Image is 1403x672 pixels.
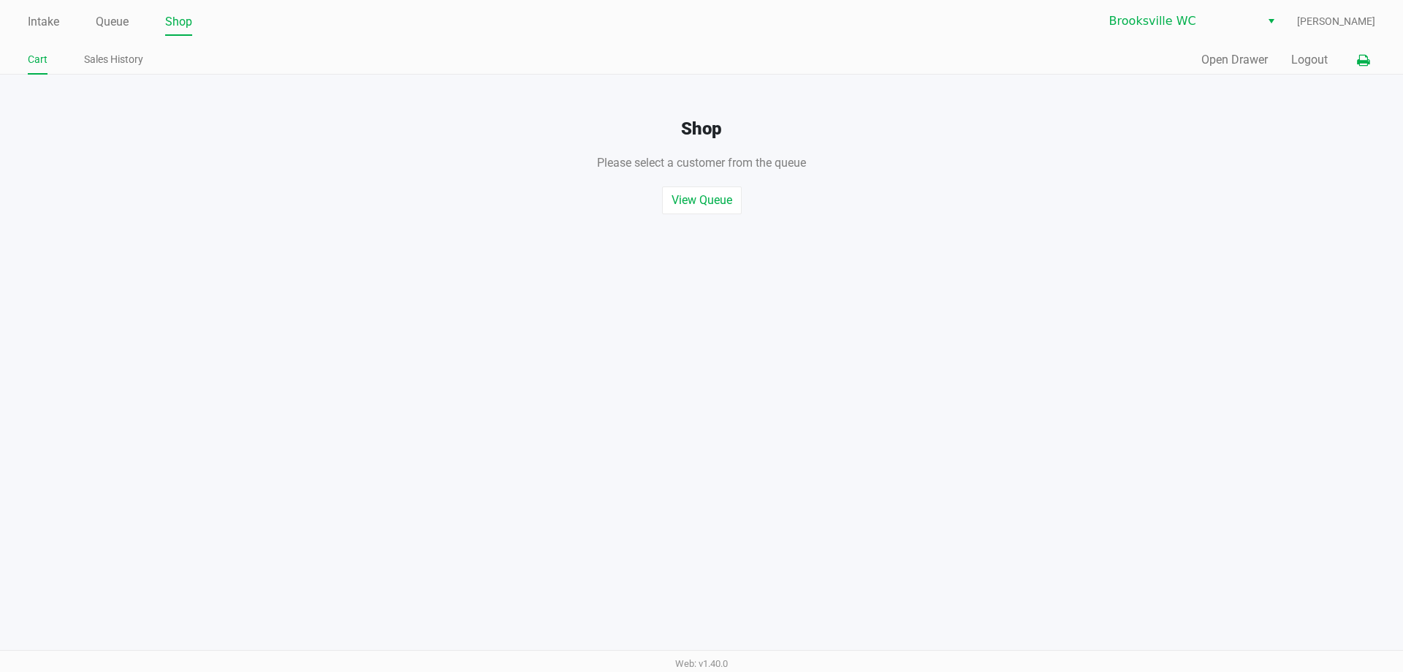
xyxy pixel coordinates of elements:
[96,12,129,32] a: Queue
[1261,8,1282,34] button: Select
[28,50,47,69] a: Cart
[1291,51,1328,69] button: Logout
[1109,12,1252,30] span: Brooksville WC
[28,12,59,32] a: Intake
[662,186,742,214] button: View Queue
[84,50,143,69] a: Sales History
[165,12,192,32] a: Shop
[675,658,728,669] span: Web: v1.40.0
[1201,51,1268,69] button: Open Drawer
[597,156,806,170] span: Please select a customer from the queue
[1297,14,1375,29] span: [PERSON_NAME]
